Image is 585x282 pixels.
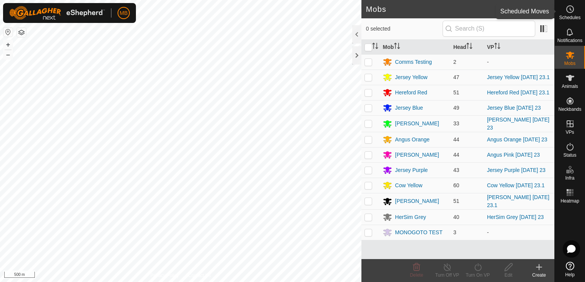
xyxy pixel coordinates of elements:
td: - [484,225,554,240]
a: Contact Us [188,272,211,279]
p-sorticon: Activate to sort [372,44,378,50]
span: 33 [453,120,459,126]
th: Mob [380,40,450,55]
div: Jersey Yellow [395,73,428,81]
a: [PERSON_NAME] [DATE] 23.1 [487,194,549,208]
img: Gallagher Logo [9,6,105,20]
div: Turn Off VP [432,272,462,279]
div: [PERSON_NAME] [395,151,439,159]
div: [PERSON_NAME] [395,197,439,205]
span: 60 [453,182,459,188]
span: 40 [453,214,459,220]
span: Schedules [559,15,580,20]
span: Delete [410,272,423,278]
a: Angus Pink [DATE] 23 [487,152,540,158]
span: Notifications [557,38,582,43]
div: [PERSON_NAME] [395,120,439,128]
td: - [484,54,554,70]
div: Hereford Red [395,89,427,97]
span: Animals [562,84,578,89]
span: Heatmap [560,199,579,203]
div: Turn On VP [462,272,493,279]
span: 0 selected [366,25,443,33]
p-sorticon: Activate to sort [394,44,400,50]
button: – [3,50,13,59]
p-sorticon: Activate to sort [466,44,472,50]
div: Jersey Blue [395,104,423,112]
span: Infra [565,176,574,180]
div: Angus Orange [395,136,430,144]
span: 43 [453,167,459,173]
input: Search (S) [443,21,535,37]
span: 49 [453,105,459,111]
span: VPs [565,130,574,135]
button: Reset Map [3,28,13,37]
div: Comms Testing [395,58,432,66]
button: + [3,40,13,49]
span: 2 [453,59,456,65]
a: Cow Yellow [DATE] 23.1 [487,182,545,188]
div: Cow Yellow [395,182,423,190]
th: VP [484,40,554,55]
span: 12 [538,3,547,15]
a: Privacy Policy [150,272,179,279]
span: Mobs [564,61,575,66]
div: Edit [493,272,524,279]
th: Head [450,40,484,55]
a: [PERSON_NAME] [DATE] 23 [487,117,549,131]
span: 44 [453,136,459,143]
div: Jersey Purple [395,166,428,174]
span: Neckbands [558,107,581,112]
span: 51 [453,198,459,204]
span: 3 [453,229,456,235]
div: HerSim Grey [395,213,426,221]
span: 44 [453,152,459,158]
a: Angus Orange [DATE] 23 [487,136,547,143]
span: Status [563,153,576,157]
div: Create [524,272,554,279]
a: HerSim Grey [DATE] 23 [487,214,544,220]
h2: Mobs [366,5,538,14]
a: Jersey Yellow [DATE] 23.1 [487,74,550,80]
a: Jersey Purple [DATE] 23 [487,167,546,173]
span: Help [565,272,575,277]
span: 47 [453,74,459,80]
p-sorticon: Activate to sort [494,44,500,50]
a: Jersey Blue [DATE] 23 [487,105,541,111]
span: MB [120,9,128,17]
a: Help [555,259,585,280]
button: Map Layers [17,28,26,37]
a: Hereford Red [DATE] 23.1 [487,89,549,96]
span: 51 [453,89,459,96]
div: MONOGOTO TEST [395,229,443,237]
